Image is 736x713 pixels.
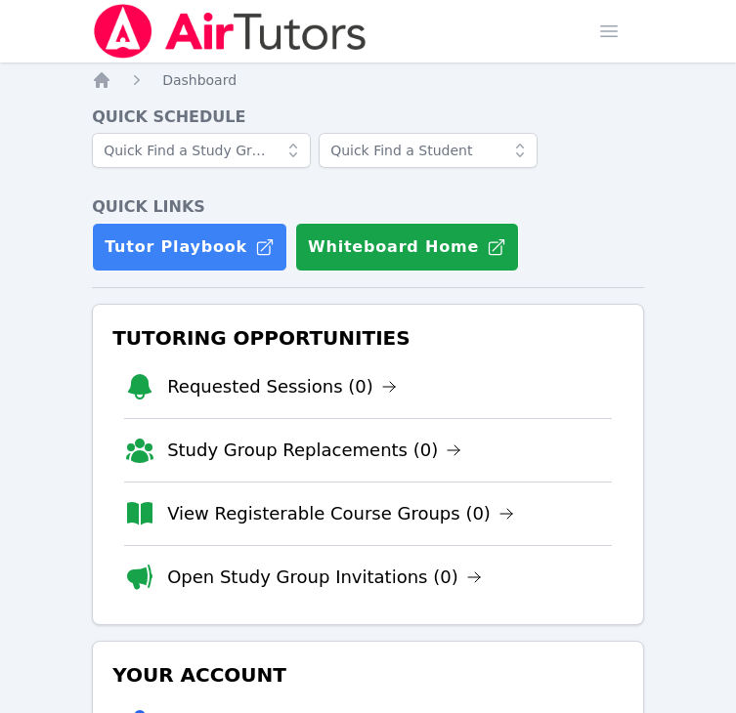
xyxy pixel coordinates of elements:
[92,195,644,219] h4: Quick Links
[92,223,287,272] a: Tutor Playbook
[167,437,461,464] a: Study Group Replacements (0)
[319,133,538,168] input: Quick Find a Student
[92,133,311,168] input: Quick Find a Study Group
[108,320,628,356] h3: Tutoring Opportunities
[167,500,514,527] a: View Registerable Course Groups (0)
[167,373,397,400] a: Requested Sessions (0)
[92,105,644,129] h4: Quick Schedule
[162,70,237,90] a: Dashboard
[92,4,368,59] img: Air Tutors
[92,70,644,90] nav: Breadcrumb
[167,564,482,591] a: Open Study Group Invitations (0)
[108,657,628,692] h3: Your Account
[162,72,237,88] span: Dashboard
[295,223,519,272] button: Whiteboard Home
